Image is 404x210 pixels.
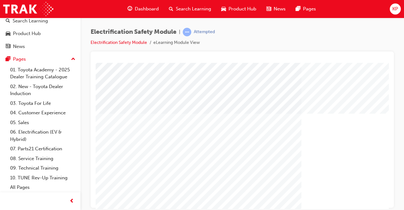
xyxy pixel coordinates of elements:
span: Search Learning [176,5,211,13]
span: up-icon [71,55,75,63]
a: 10. TUNE Rev-Up Training [8,173,78,183]
div: Search Learning [13,17,48,25]
a: Search Learning [3,15,78,27]
div: News [13,43,25,50]
span: search-icon [169,5,173,13]
img: Trak [3,2,53,16]
span: guage-icon [128,5,132,13]
a: 02. New - Toyota Dealer Induction [8,82,78,99]
div: Attempted [194,29,215,35]
span: search-icon [6,18,10,24]
a: 05. Sales [8,118,78,128]
span: news-icon [266,5,271,13]
button: Pages [3,53,78,65]
a: news-iconNews [261,3,291,15]
span: news-icon [6,44,10,50]
button: KP [390,3,401,15]
a: 04. Customer Experience [8,108,78,118]
span: News [274,5,286,13]
a: guage-iconDashboard [122,3,164,15]
span: pages-icon [6,57,10,62]
a: 07. Parts21 Certification [8,144,78,154]
span: prev-icon [69,197,74,205]
span: learningRecordVerb_ATTEMPT-icon [183,28,191,36]
div: Product Hub [13,30,41,37]
a: 08. Service Training [8,154,78,164]
a: 09. Technical Training [8,163,78,173]
span: Pages [303,5,316,13]
span: | [179,28,180,36]
a: Product Hub [3,28,78,39]
a: News [3,41,78,52]
a: 06. Electrification (EV & Hybrid) [8,127,78,144]
a: 03. Toyota For Life [8,99,78,108]
a: Electrification Safety Module [91,40,147,45]
span: pages-icon [296,5,300,13]
span: Product Hub [229,5,256,13]
a: All Pages [8,183,78,192]
a: car-iconProduct Hub [216,3,261,15]
span: Electrification Safety Module [91,28,176,36]
a: 01. Toyota Academy - 2025 Dealer Training Catalogue [8,65,78,82]
span: car-icon [6,31,10,37]
div: Pages [13,56,26,63]
a: search-iconSearch Learning [164,3,216,15]
li: eLearning Module View [153,39,200,46]
span: KP [392,5,398,13]
a: pages-iconPages [291,3,321,15]
button: DashboardSearch LearningProduct HubNews [3,1,78,53]
span: car-icon [221,5,226,13]
span: Dashboard [135,5,159,13]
